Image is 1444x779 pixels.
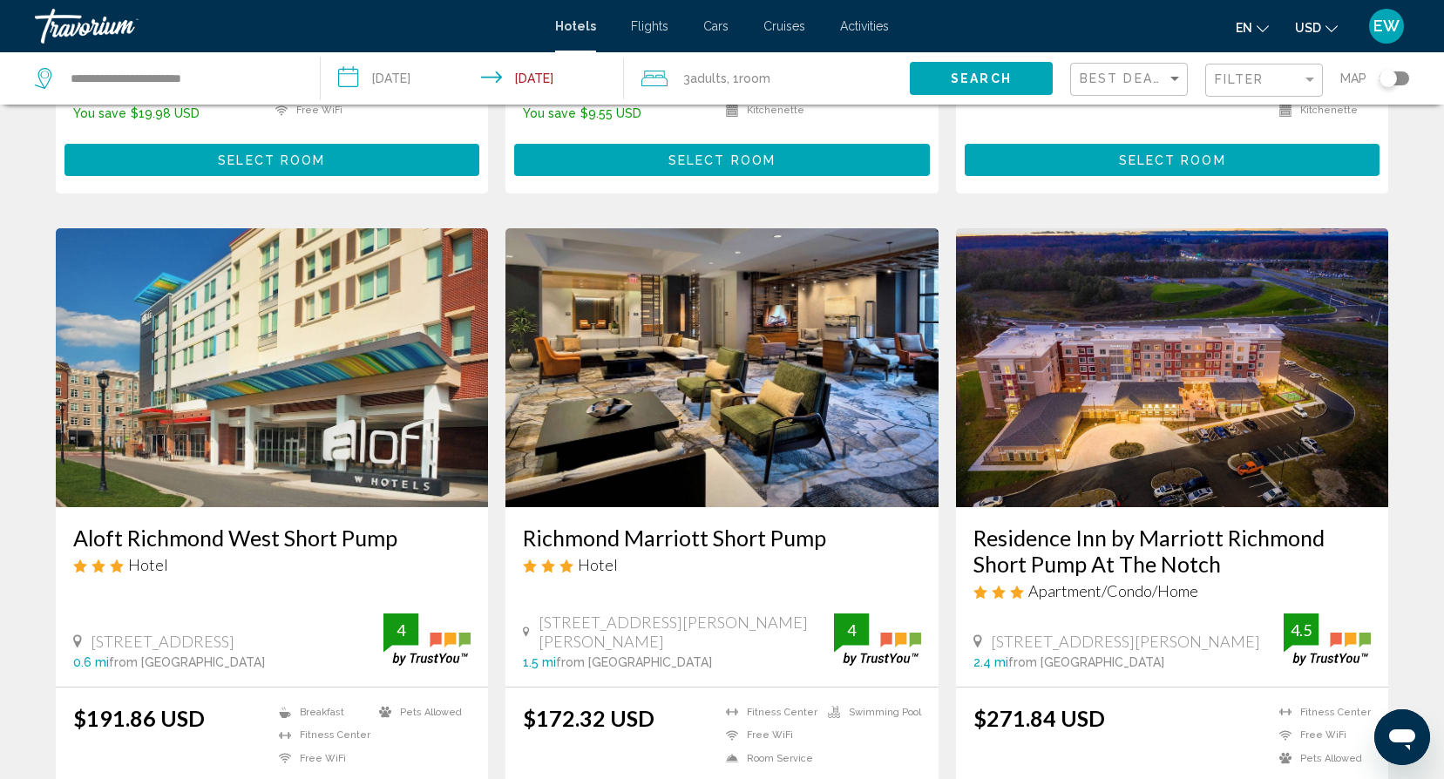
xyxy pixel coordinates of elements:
a: Flights [631,19,668,33]
span: Best Deals [1080,71,1171,85]
button: User Menu [1364,8,1409,44]
span: You save [73,106,126,120]
li: Fitness Center [717,705,819,720]
div: 4.5 [1284,620,1319,640]
li: Room Service [717,751,819,766]
button: Search [910,62,1053,94]
ins: $191.86 USD [73,705,205,731]
li: Fitness Center [1271,705,1371,720]
div: 3 star Hotel [73,555,471,574]
a: Aloft Richmond West Short Pump [73,525,471,551]
span: [STREET_ADDRESS][PERSON_NAME][PERSON_NAME] [539,613,834,651]
a: Cars [703,19,729,33]
button: Filter [1205,63,1323,98]
span: from [GEOGRAPHIC_DATA] [1008,655,1164,669]
span: Room [739,71,770,85]
a: Cruises [763,19,805,33]
a: Richmond Marriott Short Pump [523,525,921,551]
img: trustyou-badge.svg [834,613,921,665]
li: Fitness Center [270,728,370,742]
iframe: Button to launch messaging window [1374,709,1430,765]
span: 2.4 mi [973,655,1008,669]
li: Kitchenette [1271,103,1371,118]
li: Free WiFi [717,728,819,742]
span: Hotel [128,555,168,574]
span: Hotel [578,555,618,574]
div: 4 [834,620,869,640]
span: You save [523,106,576,120]
li: Pets Allowed [1271,751,1371,766]
li: Breakfast [270,705,370,720]
span: 1.5 mi [523,655,556,669]
span: from [GEOGRAPHIC_DATA] [556,655,712,669]
img: trustyou-badge.svg [383,613,471,665]
span: 0.6 mi [73,655,109,669]
li: Free WiFi [1271,728,1371,742]
a: Hotels [555,19,596,33]
button: Change language [1236,15,1269,40]
span: from [GEOGRAPHIC_DATA] [109,655,265,669]
img: Hotel image [56,228,489,507]
a: Residence Inn by Marriott Richmond Short Pump At The Notch [973,525,1372,577]
li: Free WiFi [267,103,369,118]
ins: $172.32 USD [523,705,654,731]
span: [STREET_ADDRESS] [91,632,234,651]
li: Pets Allowed [370,705,471,720]
a: Activities [840,19,889,33]
span: Select Room [1119,153,1226,167]
button: Select Room [514,144,930,176]
span: EW [1373,17,1400,35]
span: Apartment/Condo/Home [1028,581,1198,600]
span: Select Room [218,153,325,167]
span: Select Room [668,153,776,167]
span: 3 [683,66,727,91]
li: Free WiFi [270,751,370,766]
img: trustyou-badge.svg [1284,613,1371,665]
li: Swimming Pool [819,705,921,720]
button: Select Room [965,144,1380,176]
a: Select Room [965,148,1380,167]
li: Kitchenette [717,103,819,118]
div: 4 [383,620,418,640]
span: en [1236,21,1252,35]
p: $19.98 USD [73,106,205,120]
button: Travelers: 3 adults, 0 children [624,52,910,105]
mat-select: Sort by [1080,72,1183,87]
span: Filter [1215,72,1264,86]
span: Adults [690,71,727,85]
a: Select Room [514,148,930,167]
img: Hotel image [505,228,939,507]
span: [STREET_ADDRESS][PERSON_NAME] [991,632,1260,651]
p: $9.55 USD [523,106,654,120]
span: Map [1340,66,1366,91]
ins: $271.84 USD [973,705,1105,731]
span: USD [1295,21,1321,35]
button: Select Room [64,144,480,176]
button: Toggle map [1366,71,1409,86]
a: Select Room [64,148,480,167]
button: Change currency [1295,15,1338,40]
span: , 1 [727,66,770,91]
button: Check-in date: Sep 6, 2025 Check-out date: Sep 7, 2025 [321,52,624,105]
span: Search [951,72,1012,86]
div: 3 star Hotel [523,555,921,574]
a: Travorium [35,9,538,44]
img: Hotel image [956,228,1389,507]
div: 3 star Apartment [973,581,1372,600]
